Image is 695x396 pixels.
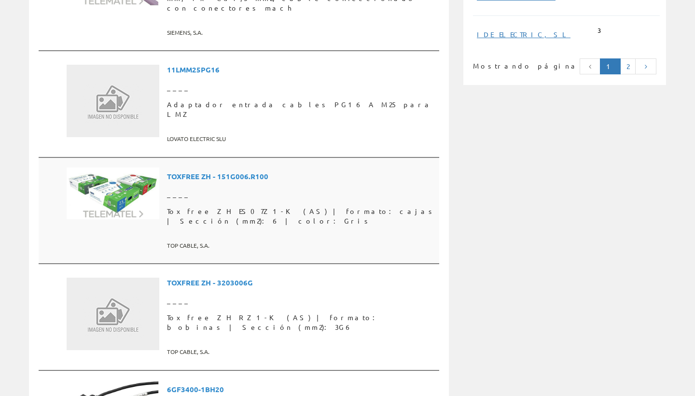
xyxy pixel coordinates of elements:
[167,185,435,203] span: ____
[167,238,435,254] span: TOP CABLE, S.A.
[167,96,435,123] span: Adaptador entrada cables PG16 A M25 para LMZ
[473,57,541,71] div: Mostrando página 1 de 2
[635,58,656,75] a: Página siguiente
[477,30,570,39] a: IDE ELECTRIC, SL
[600,58,621,75] a: Página actual
[167,131,435,147] span: LOVATO ELECTRIC SLU
[167,168,435,185] span: TOXFREE ZH - 151G006.R100
[580,58,601,75] a: Página anterior
[167,25,435,41] span: SIEMENS, S.A.
[67,168,159,220] img: Foto artículo Toxfree ZH ES07Z1-K (AS) | formato: cajas | Sección (mm2): 6 | color: Gris (192x107...
[167,274,435,292] span: TOXFREE ZH - 3203006G
[167,344,435,360] span: TOP CABLE, S.A.
[167,203,435,230] span: Toxfree ZH ES07Z1-K (AS) | formato: cajas | Sección (mm2): 6 | color: Gris
[67,65,159,137] img: Sin Imagen Disponible
[167,79,435,96] span: ____
[167,309,435,336] span: Toxfree ZH RZ1-K (AS) | formato: bobinas | Sección (mm2): 3G6
[620,58,636,75] a: 2
[598,26,601,35] span: 3
[167,292,435,309] span: ____
[67,278,159,350] img: Sin Imagen Disponible
[167,61,435,79] span: 11LMM25PG16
